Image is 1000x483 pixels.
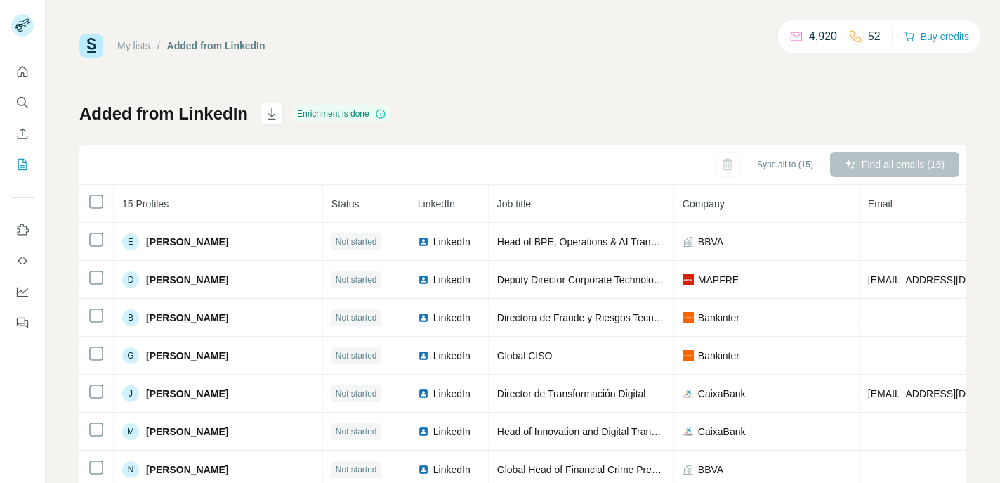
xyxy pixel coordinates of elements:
p: 52 [868,28,881,45]
img: company-logo [683,274,694,285]
div: D [122,271,139,288]
button: My lists [11,152,34,177]
span: [PERSON_NAME] [146,463,228,477]
span: Not started [336,425,377,438]
span: BBVA [698,235,723,249]
span: LinkedIn [433,349,471,363]
span: 15 Profiles [122,198,169,210]
div: Added from LinkedIn [167,39,265,53]
img: company-logo [683,350,694,361]
span: LinkedIn [433,273,471,287]
span: [PERSON_NAME] [146,349,228,363]
span: Head of Innovation and Digital Transformation [497,426,697,437]
img: LinkedIn logo [418,426,429,437]
span: Director de Transformación Digital [497,388,646,399]
img: LinkedIn logo [418,464,429,475]
img: LinkedIn logo [418,236,429,247]
span: [PERSON_NAME] [146,387,228,401]
span: [PERSON_NAME] [146,273,228,287]
span: Directora de Fraude y Riesgos Tecnológicos [497,312,690,323]
span: LinkedIn [433,235,471,249]
button: Buy credits [904,27,969,46]
button: Use Surfe API [11,248,34,273]
div: G [122,347,139,364]
span: Bankinter [698,311,739,325]
img: company-logo [683,312,694,323]
button: Quick start [11,59,34,84]
img: Surfe Logo [79,34,103,58]
button: Sync all to (15) [747,154,823,175]
span: MAPFRE [698,273,739,287]
span: Bankinter [698,349,739,363]
span: Not started [336,349,377,362]
img: LinkedIn logo [418,388,429,399]
span: Sync all to (15) [757,158,813,171]
span: LinkedIn [433,311,471,325]
div: M [122,423,139,440]
span: LinkedIn [433,425,471,439]
span: Job title [497,198,531,210]
span: Deputy Director Corporate Technology Solutions [497,274,707,285]
span: Status [331,198,360,210]
span: Not started [336,273,377,286]
img: LinkedIn logo [418,274,429,285]
h1: Added from LinkedIn [79,103,248,125]
div: B [122,309,139,326]
div: E [122,233,139,250]
span: [PERSON_NAME] [146,311,228,325]
button: Dashboard [11,279,34,304]
span: Global CISO [497,350,553,361]
span: Not started [336,463,377,476]
p: 4,920 [809,28,837,45]
img: company-logo [683,426,694,437]
span: Company [683,198,725,210]
a: My lists [117,40,150,51]
button: Use Surfe on LinkedIn [11,217,34,243]
div: Enrichment is done [293,105,390,122]
span: Not started [336,387,377,400]
span: BBVA [698,463,723,477]
div: J [122,385,139,402]
div: N [122,461,139,478]
img: LinkedIn logo [418,350,429,361]
button: Feedback [11,310,34,335]
span: [PERSON_NAME] [146,425,228,439]
span: Not started [336,236,377,248]
span: CaixaBank [698,425,746,439]
span: LinkedIn [433,387,471,401]
img: company-logo [683,388,694,399]
li: / [157,39,160,53]
span: LinkedIn [418,198,455,210]
img: LinkedIn logo [418,312,429,323]
span: CaixaBank [698,387,746,401]
button: Enrich CSV [11,121,34,146]
span: Email [868,198,893,210]
span: [PERSON_NAME] [146,235,228,249]
span: Not started [336,311,377,324]
button: Search [11,90,34,115]
span: Head of BPE, Operations & AI Transformation [497,236,697,247]
span: Global Head of Financial Crime Prevention [497,464,683,475]
span: LinkedIn [433,463,471,477]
